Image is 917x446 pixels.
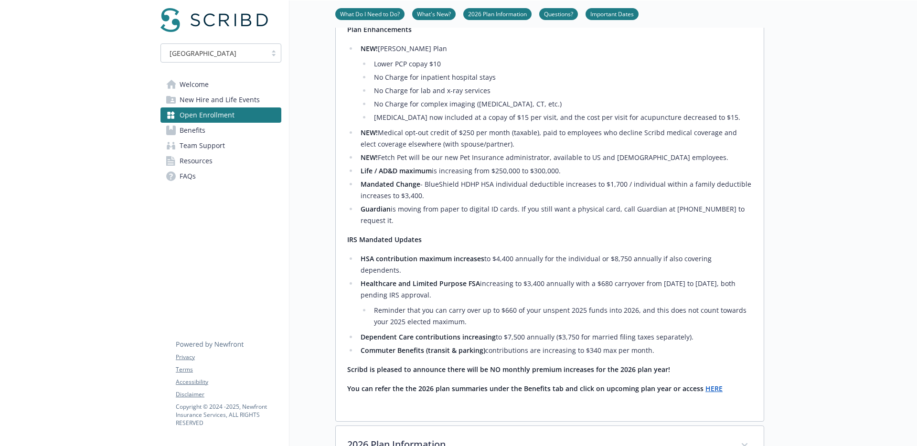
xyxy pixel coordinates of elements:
strong: Plan Enhancements [347,25,412,34]
a: FAQs [160,169,281,184]
a: Questions? [539,9,578,18]
a: What Do I Need to Do? [335,9,405,18]
span: Welcome [180,77,209,92]
span: Benefits [180,123,205,138]
a: Important Dates [586,9,639,18]
li: [PERSON_NAME] Plan [358,43,752,123]
li: No Charge for lab and x-ray services [371,85,752,96]
a: New Hire and Life Events [160,92,281,107]
li: No Charge for complex imaging ([MEDICAL_DATA], CT, etc.) [371,98,752,110]
li: contributions are increasing to $340 max per month. [358,345,752,356]
strong: Mandated Change [361,180,420,189]
a: Benefits [160,123,281,138]
span: New Hire and Life Events [180,92,260,107]
a: Team Support [160,138,281,153]
span: Team Support [180,138,225,153]
div: What's New? [336,16,764,421]
strong: Commuter Benefits (transit & parking) [361,346,485,355]
strong: Life / AD&D maximum [361,166,432,175]
strong: HSA contribution maximum increases [361,254,484,263]
strong: Dependent Care contributions increasing [361,332,496,341]
a: Disclaimer [176,390,281,399]
li: is moving from paper to digital ID cards. If you still want a physical card, call Guardian at [PH... [358,203,752,226]
li: increasing to $3,400 annually with a $680 carryover from [DATE] to [DATE], both pending IRS appro... [358,278,752,328]
li: to $7,500 annually ($3,750 for married filing taxes separately). [358,331,752,343]
a: HERE [705,384,723,393]
li: Reminder that you can carry over up to $660 of your unspent 2025 funds into 2026, and this does n... [371,305,752,328]
li: Lower PCP copay $10 [371,58,752,70]
span: FAQs [180,169,196,184]
strong: You can refer the the 2026 plan summaries under the Benefits tab and click on upcoming plan year ... [347,384,704,393]
strong: Healthcare and Limited Purpose FSA [361,279,480,288]
p: Copyright © 2024 - 2025 , Newfront Insurance Services, ALL RIGHTS RESERVED [176,403,281,427]
a: Resources [160,153,281,169]
a: What's New? [412,9,456,18]
li: is increasing from $250,000 to $300,000. [358,165,752,177]
li: [MEDICAL_DATA] now included at a copay of $15 per visit, and the cost per visit for acupuncture d... [371,112,752,123]
strong: IRS Mandated Updates [347,235,422,244]
li: Medical opt-out credit of $250 per month (taxable), paid to employees who decline Scribd medical ... [358,127,752,150]
a: 2026 Plan Information [463,9,532,18]
li: to $4,400 annually for the individual or $8,750 annually if also covering dependents. [358,253,752,276]
strong: NEW! [361,44,378,53]
strong: NEW! [361,153,378,162]
a: Accessibility [176,378,281,386]
strong: Guardian [361,204,391,213]
a: Terms [176,365,281,374]
a: Welcome [160,77,281,92]
strong: Scribd is pleased to announce there will be NO monthly premium increases for the 2026 plan year! [347,365,670,374]
span: Resources [180,153,213,169]
li: - BlueShield HDHP HSA individual deductible increases to $1,700 / individual within a family dedu... [358,179,752,202]
a: Open Enrollment [160,107,281,123]
a: Privacy [176,353,281,361]
span: Open Enrollment [180,107,235,123]
span: [GEOGRAPHIC_DATA] [166,48,262,58]
li: No Charge for inpatient hospital stays [371,72,752,83]
li: Fetch Pet will be our new Pet Insurance administrator, available to US and [DEMOGRAPHIC_DATA] emp... [358,152,752,163]
span: [GEOGRAPHIC_DATA] [170,48,236,58]
strong: NEW! [361,128,378,137]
